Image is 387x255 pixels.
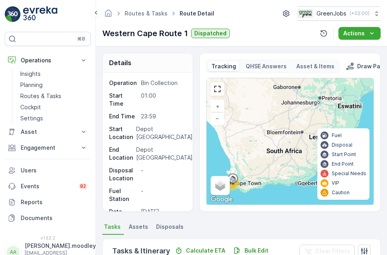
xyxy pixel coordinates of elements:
[104,223,121,231] span: Tasks
[125,10,168,17] a: Routes & Tasks
[357,62,386,70] p: Draw Path
[17,113,91,124] a: Settings
[244,247,268,255] p: Bulk Edit
[141,92,184,108] p: 01:00
[315,247,350,255] p: Clear Filters
[211,100,223,112] a: Zoom In
[141,79,184,87] p: Bin Collection
[109,187,138,203] p: Fuel Station
[5,124,91,140] button: Asset
[20,81,43,89] p: Planning
[136,146,193,162] p: Depot [GEOGRAPHIC_DATA]
[5,178,91,194] a: Events82
[109,166,138,182] p: Disposal Location
[216,103,219,110] span: +
[23,6,57,22] img: logo_light-DOdMpM7g.png
[20,114,43,122] p: Settings
[343,29,365,37] p: Actions
[21,214,88,222] p: Documents
[109,92,138,108] p: Start Time
[156,223,184,231] span: Disposals
[109,146,133,162] p: End Location
[136,125,193,141] p: Depot [GEOGRAPHIC_DATA]
[209,194,235,205] a: Open this area in Google Maps (opens a new window)
[332,180,339,186] p: VIP
[109,112,138,120] p: End Time
[21,144,75,152] p: Engagement
[141,187,184,203] p: -
[5,210,91,226] a: Documents
[21,56,75,64] p: Operations
[17,91,91,102] a: Routes & Tasks
[20,103,41,111] p: Cockpit
[21,182,74,190] p: Events
[109,58,131,68] p: Details
[104,12,113,19] a: Homepage
[129,223,148,231] span: Assets
[141,166,184,182] p: -
[296,62,334,70] p: Asset & Items
[80,183,86,189] p: 82
[332,161,354,167] p: End Point
[209,194,235,205] img: Google
[20,92,61,100] p: Routes & Tasks
[141,112,184,120] p: 23:59
[5,162,91,178] a: Users
[317,10,346,17] p: GreenJobs
[186,247,225,255] p: Calculate ETA
[5,6,21,22] img: logo
[332,170,366,177] p: Special Needs
[350,10,369,17] p: ( +02:00 )
[17,79,91,91] a: Planning
[332,151,356,158] p: Start Point
[5,140,91,156] button: Engagement
[109,125,133,141] p: Start Location
[338,27,381,40] button: Actions
[211,112,223,124] a: Zoom Out
[211,62,236,70] p: Tracking
[17,102,91,113] a: Cockpit
[211,177,229,194] a: Layers
[20,70,41,78] p: Insights
[109,79,138,87] p: Operation
[141,208,184,216] p: [DATE]
[21,198,88,206] p: Reports
[21,166,88,174] p: Users
[109,208,138,216] p: Date
[215,115,219,122] span: −
[332,189,350,196] p: Caution
[178,10,216,17] span: Route Detail
[5,194,91,210] a: Reports
[5,52,91,68] button: Operations
[194,29,227,37] p: Dispatched
[246,62,287,70] p: QHSE Answers
[102,27,188,39] p: Western Cape Route 1
[17,68,91,79] a: Insights
[297,9,313,18] img: Green_Jobs_Logo.png
[25,242,96,250] p: [PERSON_NAME].moodley
[191,29,230,38] button: Dispatched
[332,142,352,148] p: Disposal
[77,36,85,42] p: ⌘B
[5,236,91,240] span: v 1.52.2
[207,78,373,205] div: 0
[297,6,381,21] button: GreenJobs(+02:00)
[21,128,75,136] p: Asset
[211,83,223,95] a: View Fullscreen
[332,132,342,139] p: Fuel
